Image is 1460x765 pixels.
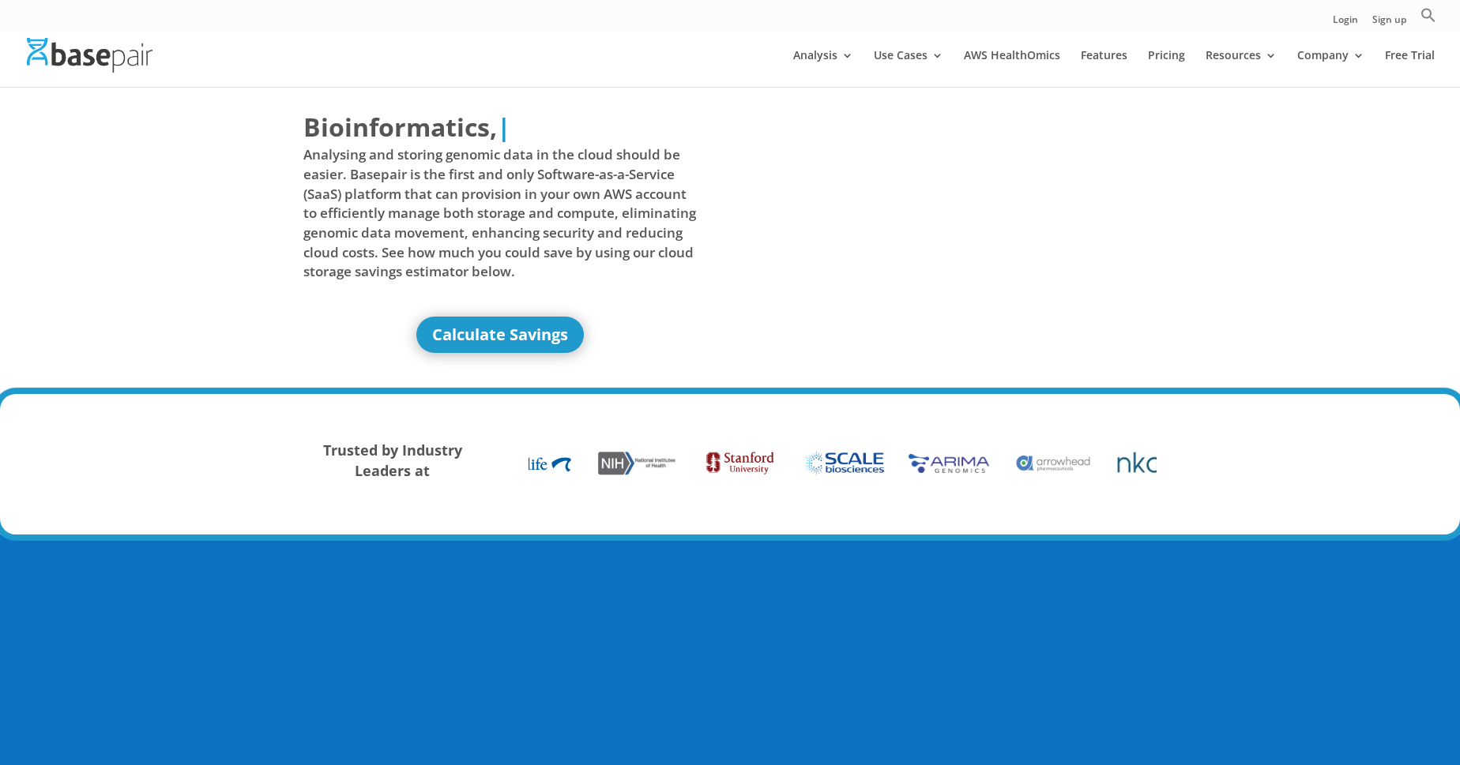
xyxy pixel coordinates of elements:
span: Analysing and storing genomic data in the cloud should be easier. Basepair is the first and only ... [303,145,697,281]
a: Search Icon Link [1420,7,1436,32]
a: AWS HealthOmics [964,50,1060,87]
a: Pricing [1148,50,1185,87]
a: Features [1081,50,1127,87]
a: Free Trial [1385,50,1435,87]
a: Login [1333,15,1358,32]
iframe: Basepair - NGS Analysis Simplified [742,109,1135,330]
strong: Trusted by Industry Leaders at [323,441,462,480]
svg: Search [1420,7,1436,23]
a: Calculate Savings [416,317,584,353]
a: Company [1297,50,1364,87]
img: Basepair [27,38,152,72]
a: Analysis [793,50,853,87]
a: Sign up [1372,15,1406,32]
a: Use Cases [874,50,943,87]
span: | [497,110,511,144]
span: Bioinformatics, [303,109,497,145]
a: Resources [1206,50,1277,87]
